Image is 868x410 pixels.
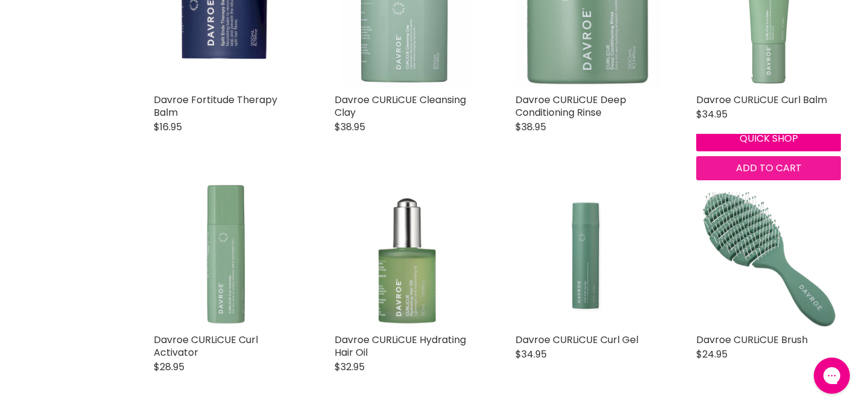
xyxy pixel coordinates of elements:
[154,333,258,359] a: Davroe CURLiCUE Curl Activator
[808,353,856,398] iframe: Gorgias live chat messenger
[335,360,365,374] span: $32.95
[696,183,841,327] a: Davroe CURLiCUE Brush Davroe CURLiCUE Brush
[696,93,827,107] a: Davroe CURLiCUE Curl Balm
[154,120,182,134] span: $16.95
[696,127,841,151] button: Quick shop
[515,333,638,347] a: Davroe CURLiCUE Curl Gel
[696,333,808,347] a: Davroe CURLiCUE Brush
[154,360,184,374] span: $28.95
[515,120,546,134] span: $38.95
[515,183,660,327] img: Davroe CURLiCUE Curl Gel
[696,107,728,121] span: $34.95
[696,183,841,327] img: Davroe CURLiCUE Brush
[335,120,365,134] span: $38.95
[696,347,728,361] span: $24.95
[335,93,466,119] a: Davroe CURLiCUE Cleansing Clay
[696,156,841,180] button: Add to cart
[154,93,277,119] a: Davroe Fortitude Therapy Balm
[335,333,466,359] a: Davroe CURLiCUE Hydrating Hair Oil
[736,161,802,175] span: Add to cart
[154,183,298,327] img: Davroe CURLiCUE Curl Activator
[335,183,479,327] img: Davroe CURLiCUE Hydrating Hair Oil
[515,93,626,119] a: Davroe CURLiCUE Deep Conditioning Rinse
[335,183,479,327] a: Davroe CURLiCUE Hydrating Hair Oil Davroe CURLiCUE Hydrating Hair Oil
[515,347,547,361] span: $34.95
[515,183,660,327] a: Davroe CURLiCUE Curl Gel Davroe CURLiCUE Curl Gel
